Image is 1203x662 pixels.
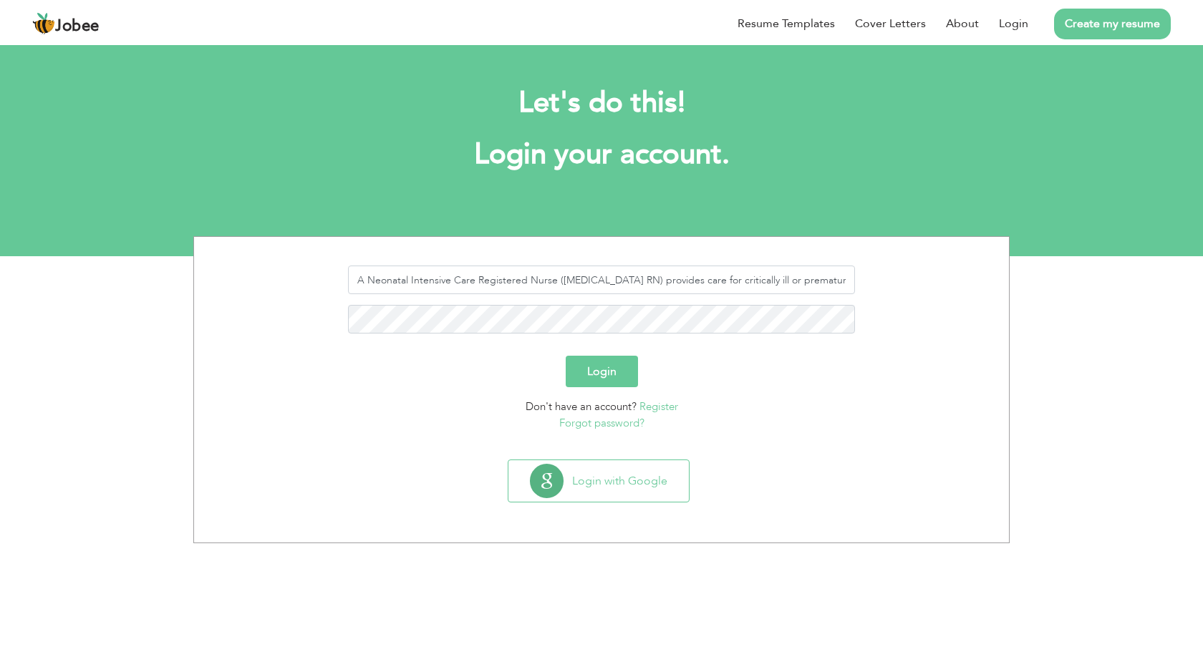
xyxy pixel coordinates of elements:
a: Jobee [32,12,100,35]
span: Don't have an account? [526,399,637,414]
a: Resume Templates [738,15,835,32]
a: Register [639,399,678,414]
span: Jobee [55,19,100,34]
input: Email [348,266,856,294]
a: Forgot password? [559,416,644,430]
h1: Login your account. [215,136,988,173]
img: jobee.io [32,12,55,35]
h2: Let's do this! [215,84,988,122]
button: Login with Google [508,460,689,502]
a: Cover Letters [855,15,926,32]
a: Login [999,15,1028,32]
a: Create my resume [1054,9,1171,39]
a: About [946,15,979,32]
button: Login [566,356,638,387]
